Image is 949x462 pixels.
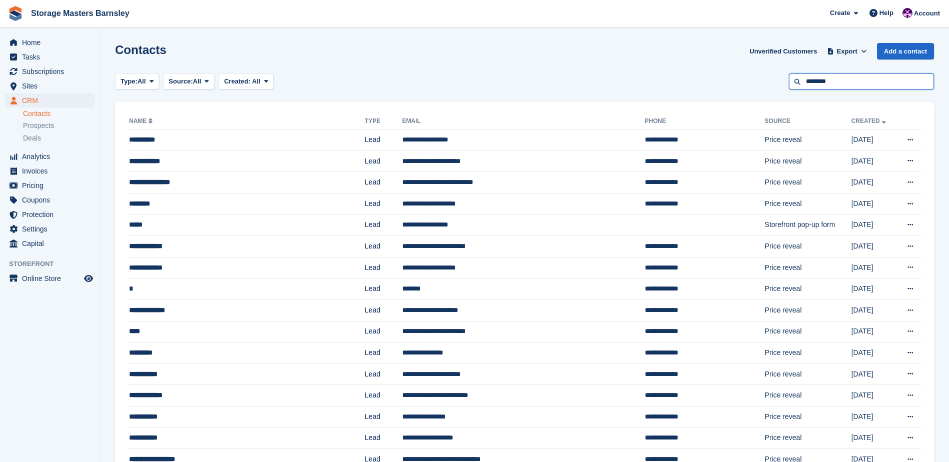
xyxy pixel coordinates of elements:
[115,43,167,56] h1: Contacts
[23,109,95,118] a: Contacts
[765,214,851,236] td: Storefront pop-up form
[765,257,851,278] td: Price reveal
[22,93,82,107] span: CRM
[22,35,82,49] span: Home
[851,214,896,236] td: [DATE]
[765,427,851,449] td: Price reveal
[365,257,402,278] td: Lead
[765,385,851,406] td: Price reveal
[365,193,402,214] td: Lead
[23,133,41,143] span: Deals
[365,278,402,300] td: Lead
[365,172,402,193] td: Lead
[129,117,155,124] a: Name
[365,236,402,257] td: Lead
[765,172,851,193] td: Price reveal
[851,342,896,364] td: [DATE]
[22,50,82,64] span: Tasks
[402,113,645,129] th: Email
[5,236,95,250] a: menu
[851,299,896,321] td: [DATE]
[765,129,851,151] td: Price reveal
[851,257,896,278] td: [DATE]
[365,427,402,449] td: Lead
[851,172,896,193] td: [DATE]
[193,76,202,86] span: All
[5,50,95,64] a: menu
[138,76,146,86] span: All
[851,278,896,300] td: [DATE]
[365,406,402,427] td: Lead
[877,43,934,59] a: Add a contact
[765,150,851,172] td: Price reveal
[851,406,896,427] td: [DATE]
[252,77,261,85] span: All
[765,342,851,364] td: Price reveal
[645,113,765,129] th: Phone
[851,385,896,406] td: [DATE]
[914,8,940,18] span: Account
[224,77,251,85] span: Created:
[22,222,82,236] span: Settings
[837,46,857,56] span: Export
[365,214,402,236] td: Lead
[22,64,82,78] span: Subscriptions
[851,150,896,172] td: [DATE]
[22,164,82,178] span: Invoices
[365,299,402,321] td: Lead
[5,207,95,221] a: menu
[169,76,193,86] span: Source:
[23,120,95,131] a: Prospects
[365,129,402,151] td: Lead
[163,73,215,90] button: Source: All
[5,64,95,78] a: menu
[23,133,95,143] a: Deals
[27,5,134,21] a: Storage Masters Barnsley
[22,149,82,163] span: Analytics
[5,35,95,49] a: menu
[902,8,912,18] img: Louise Masters
[22,271,82,285] span: Online Store
[851,117,888,124] a: Created
[851,427,896,449] td: [DATE]
[851,193,896,214] td: [DATE]
[745,43,821,59] a: Unverified Customers
[830,8,850,18] span: Create
[5,222,95,236] a: menu
[765,193,851,214] td: Price reveal
[5,79,95,93] a: menu
[765,236,851,257] td: Price reveal
[22,207,82,221] span: Protection
[22,236,82,250] span: Capital
[5,193,95,207] a: menu
[851,321,896,342] td: [DATE]
[825,43,869,59] button: Export
[765,363,851,385] td: Price reveal
[365,342,402,364] td: Lead
[765,406,851,427] td: Price reveal
[765,321,851,342] td: Price reveal
[851,236,896,257] td: [DATE]
[5,178,95,192] a: menu
[765,299,851,321] td: Price reveal
[851,363,896,385] td: [DATE]
[851,129,896,151] td: [DATE]
[879,8,893,18] span: Help
[22,79,82,93] span: Sites
[765,278,851,300] td: Price reveal
[365,150,402,172] td: Lead
[219,73,274,90] button: Created: All
[365,113,402,129] th: Type
[365,363,402,385] td: Lead
[5,271,95,285] a: menu
[765,113,851,129] th: Source
[22,178,82,192] span: Pricing
[115,73,159,90] button: Type: All
[365,385,402,406] td: Lead
[365,321,402,342] td: Lead
[5,93,95,107] a: menu
[8,6,23,21] img: stora-icon-8386f47178a22dfd0bd8f6a31ec36ba5ce8667c1dd55bd0f319d3a0aa187defe.svg
[22,193,82,207] span: Coupons
[23,121,54,130] span: Prospects
[5,164,95,178] a: menu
